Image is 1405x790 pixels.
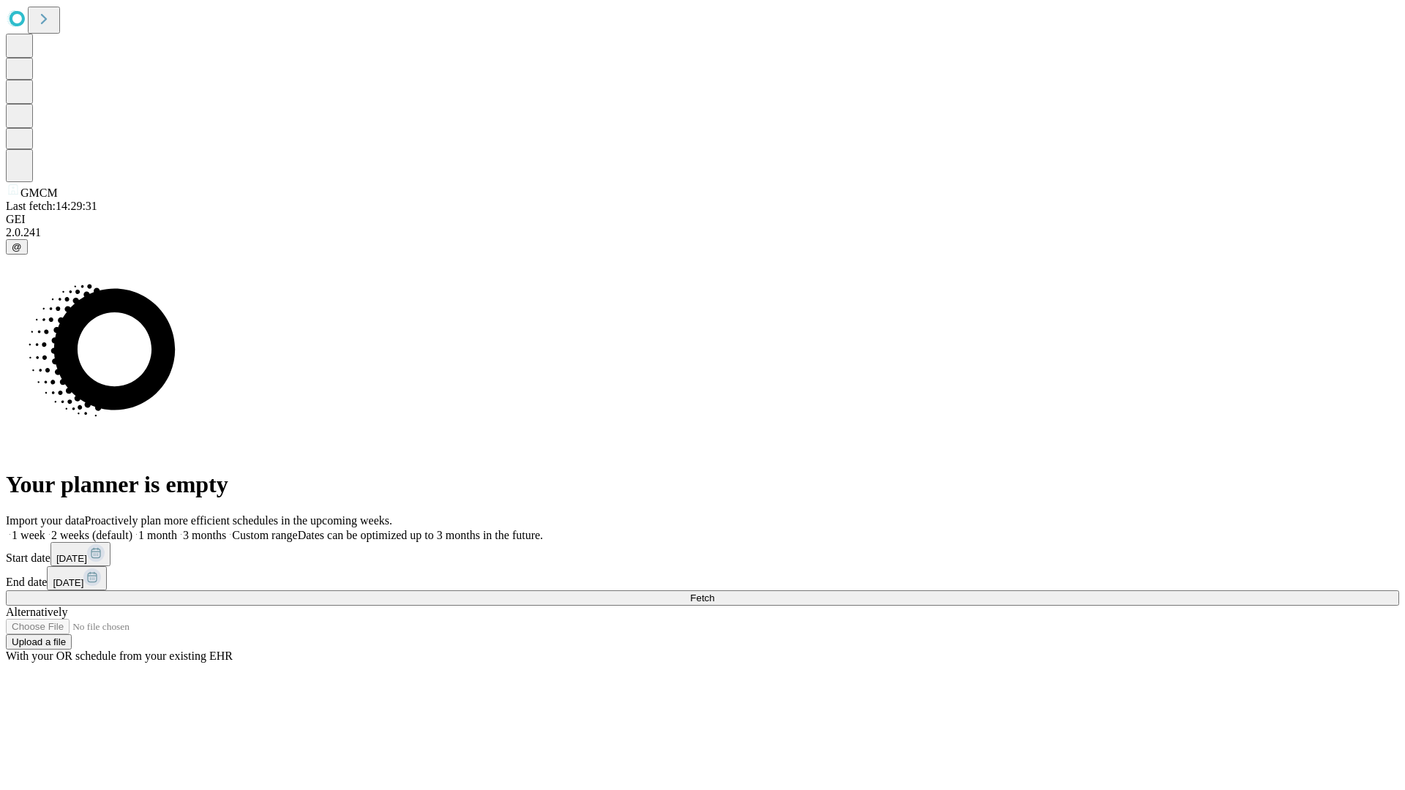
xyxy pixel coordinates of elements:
[51,529,132,541] span: 2 weeks (default)
[298,529,543,541] span: Dates can be optimized up to 3 months in the future.
[53,577,83,588] span: [DATE]
[6,226,1399,239] div: 2.0.241
[85,514,392,527] span: Proactively plan more efficient schedules in the upcoming weeks.
[6,200,97,212] span: Last fetch: 14:29:31
[12,241,22,252] span: @
[56,553,87,564] span: [DATE]
[6,239,28,255] button: @
[12,529,45,541] span: 1 week
[20,187,58,199] span: GMCM
[690,592,714,603] span: Fetch
[183,529,226,541] span: 3 months
[232,529,297,541] span: Custom range
[6,606,67,618] span: Alternatively
[6,650,233,662] span: With your OR schedule from your existing EHR
[6,634,72,650] button: Upload a file
[6,590,1399,606] button: Fetch
[138,529,177,541] span: 1 month
[50,542,110,566] button: [DATE]
[6,471,1399,498] h1: Your planner is empty
[6,542,1399,566] div: Start date
[6,213,1399,226] div: GEI
[47,566,107,590] button: [DATE]
[6,566,1399,590] div: End date
[6,514,85,527] span: Import your data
